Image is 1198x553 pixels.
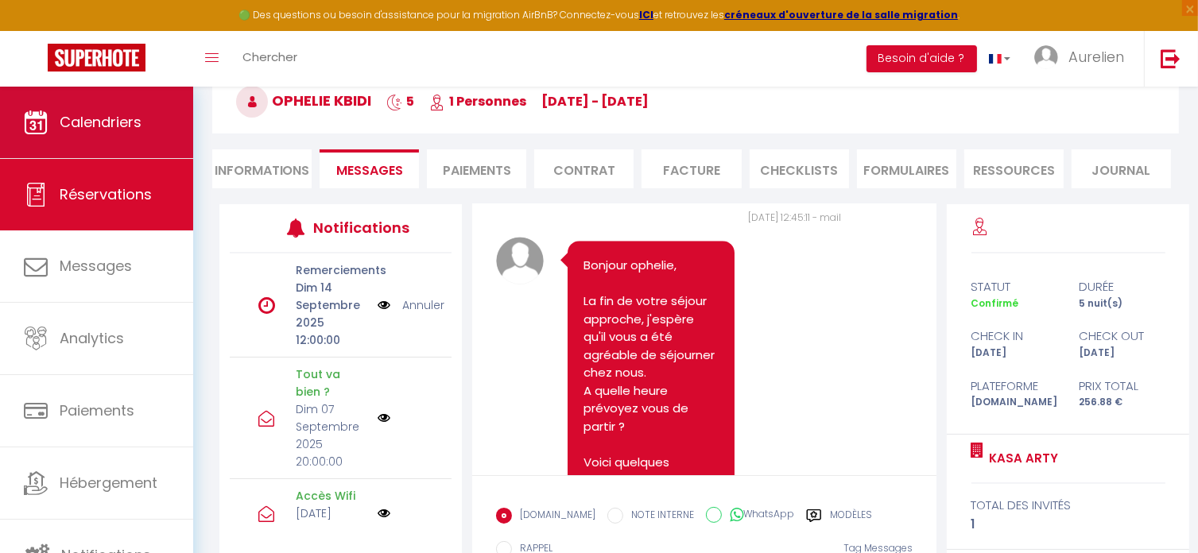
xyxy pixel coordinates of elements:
p: Accès Wifi [296,487,367,505]
label: Modèles [830,508,872,528]
img: avatar.png [496,237,544,284]
span: Messages [60,256,132,276]
span: Réservations [60,184,152,204]
button: Besoin d'aide ? [867,45,977,72]
p: [DATE] 12:10:00 [296,505,367,539]
img: ... [1034,45,1058,69]
div: Plateforme [960,377,1068,396]
div: check out [1068,327,1176,346]
button: Ouvrir le widget de chat LiveChat [13,6,60,54]
span: Chercher [242,48,297,65]
span: [DATE] - [DATE] [541,92,649,110]
li: Informations [212,149,312,188]
div: 5 nuit(s) [1068,296,1176,311]
img: logout [1161,48,1181,68]
div: check in [960,327,1068,346]
a: KASA ARTY [984,449,1059,468]
h3: Notifications [313,210,405,246]
li: CHECKLISTS [750,149,849,188]
span: Messages [336,161,403,180]
span: Hébergement [60,473,157,493]
span: 1 Personnes [429,92,526,110]
label: NOTE INTERNE [623,508,694,525]
img: Super Booking [48,44,145,72]
div: total des invités [971,496,1165,515]
span: ophelie Kbidi [236,91,371,110]
p: Tout va bien ? [296,365,367,400]
div: [DOMAIN_NAME] [960,395,1068,410]
div: 256.88 € [1068,395,1176,410]
li: Paiements [427,149,526,188]
p: Dim 14 Septembre 2025 12:00:00 [296,279,367,349]
img: NO IMAGE [378,296,390,314]
span: [DATE] 12:45:11 - mail [748,211,841,224]
li: Journal [1072,149,1171,188]
li: Ressources [964,149,1064,188]
a: créneaux d'ouverture de la salle migration [724,8,958,21]
a: ICI [639,8,653,21]
li: Contrat [534,149,634,188]
span: 5 [386,92,414,110]
li: Facture [642,149,741,188]
p: Remerciements [296,261,367,279]
img: NO IMAGE [378,412,390,424]
a: Chercher [231,31,309,87]
div: [DATE] [1068,346,1176,361]
div: statut [960,277,1068,296]
span: Aurelien [1068,47,1124,67]
span: Analytics [60,328,124,348]
span: Confirmé [971,296,1019,310]
p: Dim 07 Septembre 2025 20:00:00 [296,400,367,470]
img: NO IMAGE [378,507,390,520]
label: [DOMAIN_NAME] [512,508,595,525]
a: ... Aurelien [1022,31,1144,87]
div: [DATE] [960,346,1068,361]
li: FORMULAIRES [857,149,956,188]
div: 1 [971,515,1165,534]
a: Annuler [402,296,444,314]
span: Paiements [60,400,134,420]
label: WhatsApp [722,507,794,524]
div: durée [1068,277,1176,296]
div: Prix total [1068,377,1176,396]
span: Calendriers [60,112,142,132]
